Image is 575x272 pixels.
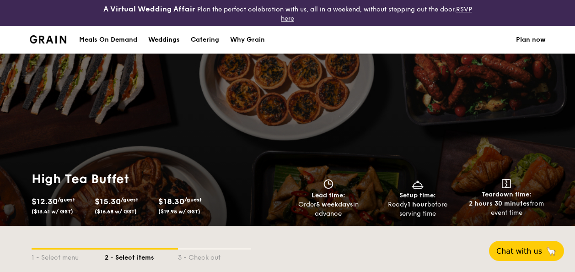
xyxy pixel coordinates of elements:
span: $18.30 [158,196,184,207]
span: ($19.95 w/ GST) [158,208,200,215]
span: /guest [184,196,202,203]
div: from event time [466,199,548,218]
span: $12.30 [32,196,58,207]
span: ($13.41 w/ GST) [32,208,73,215]
h1: High Tea Buffet [32,171,284,187]
div: Catering [191,26,219,54]
div: Meals On Demand [79,26,137,54]
img: icon-clock.2db775ea.svg [322,179,335,189]
a: Logotype [30,35,67,44]
span: Teardown time: [482,190,532,198]
div: 3 - Check out [178,250,251,262]
h4: A Virtual Wedding Affair [103,4,195,15]
div: Weddings [148,26,180,54]
span: 🦙 [546,246,557,256]
div: Ready before serving time [376,200,458,218]
span: $15.30 [95,196,121,207]
div: Why Grain [230,26,265,54]
div: Plan the perfect celebration with us, all in a weekend, without stepping out the door. [96,4,479,22]
span: Lead time: [312,191,345,199]
strong: 2 hours 30 minutes [469,200,530,207]
div: Order in advance [288,200,370,218]
a: Meals On Demand [74,26,143,54]
img: icon-dish.430c3a2e.svg [411,179,425,189]
img: icon-teardown.65201eee.svg [502,179,511,188]
span: /guest [58,196,75,203]
button: Chat with us🦙 [489,241,564,261]
strong: 5 weekdays [316,201,353,208]
img: Grain [30,35,67,44]
a: Plan now [516,26,546,54]
div: 2 - Select items [105,250,178,262]
strong: 1 hour [408,201,427,208]
a: Weddings [143,26,185,54]
a: Why Grain [225,26,270,54]
div: 1 - Select menu [32,250,105,262]
a: Catering [185,26,225,54]
span: Setup time: [399,191,436,199]
span: ($16.68 w/ GST) [95,208,137,215]
span: /guest [121,196,138,203]
span: Chat with us [496,247,542,256]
